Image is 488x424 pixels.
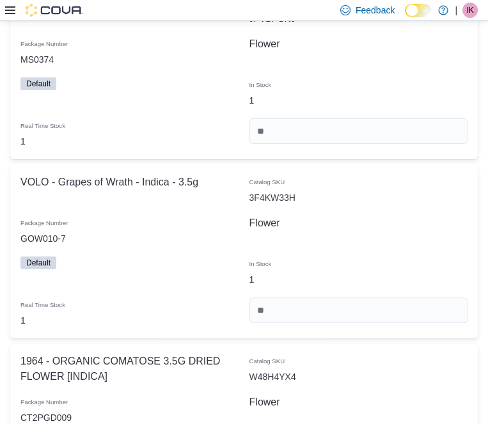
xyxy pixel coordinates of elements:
[15,47,244,72] div: MS0374
[356,4,395,17] span: Feedback
[466,3,473,18] span: IK
[15,129,244,154] div: 1
[244,169,473,190] div: Catalog SKU
[15,389,244,410] div: Package Number
[15,210,244,231] div: Package Number
[20,256,56,269] span: Default
[20,175,198,190] span: VOLO - Grapes of Wrath - Indica - 3.5g
[26,257,51,269] span: Default
[249,190,295,205] span: 3F4KW33H
[244,251,473,272] div: In Stock
[249,395,280,410] span: Flower
[20,354,239,384] span: 1964 - ORGANIC COMATOSE 3.5G DRIED FLOWER [INDICA]
[249,216,280,231] span: Flower
[15,31,244,52] div: Package Number
[15,113,244,134] div: Real Time Stock
[249,36,280,52] span: Flower
[462,3,478,18] div: Isabella Kerr
[405,4,432,17] input: Dark Mode
[249,369,296,384] span: W48H4YX4
[455,3,457,18] p: |
[15,308,244,333] div: 1
[244,72,473,93] div: In Stock
[20,77,56,90] span: Default
[15,226,244,251] div: GOW010-7
[26,78,51,90] span: Default
[26,4,83,17] img: Cova
[15,292,244,313] div: Real Time Stock
[244,267,473,292] div: 1
[244,88,473,113] div: 1
[244,349,473,369] div: Catalog SKU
